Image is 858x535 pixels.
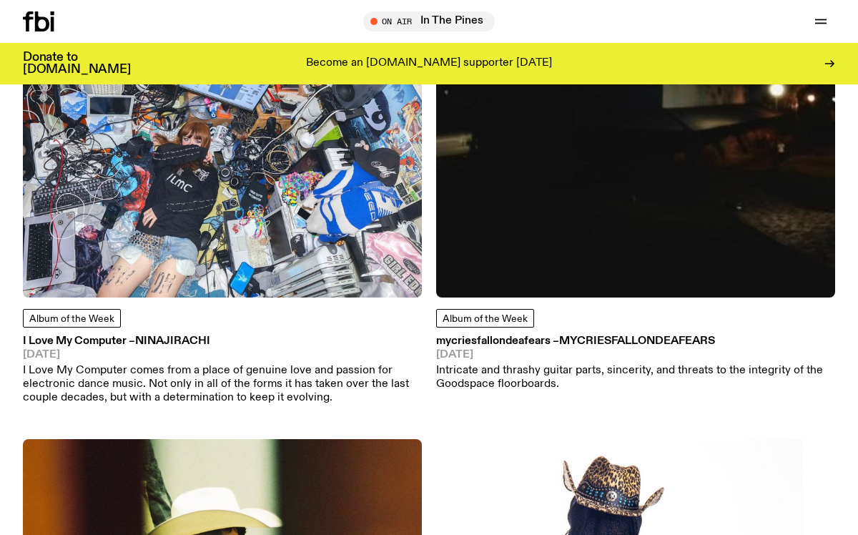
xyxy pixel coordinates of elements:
[135,335,210,347] span: Ninajirachi
[23,336,422,347] h3: I Love My Computer –
[23,51,131,76] h3: Donate to [DOMAIN_NAME]
[363,11,495,31] button: On AirIn The Pines
[436,364,835,391] p: Intricate and thrashy guitar parts, sincerity, and threats to the integrity of the Goodspace floo...
[436,336,835,347] h3: mycriesfallondeafears –
[436,336,835,391] a: mycriesfallondeafears –mycriesfallondeafears[DATE]Intricate and thrashy guitar parts, sincerity, ...
[559,335,715,347] span: mycriesfallondeafears
[23,309,121,328] a: Album of the Week
[436,350,835,360] span: [DATE]
[23,350,422,360] span: [DATE]
[29,314,114,324] span: Album of the Week
[306,57,552,70] p: Become an [DOMAIN_NAME] supporter [DATE]
[23,336,422,405] a: I Love My Computer –Ninajirachi[DATE]I Love My Computer comes from a place of genuine love and pa...
[23,364,422,406] p: I Love My Computer comes from a place of genuine love and passion for electronic dance music. Not...
[443,314,528,324] span: Album of the Week
[436,309,534,328] a: Album of the Week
